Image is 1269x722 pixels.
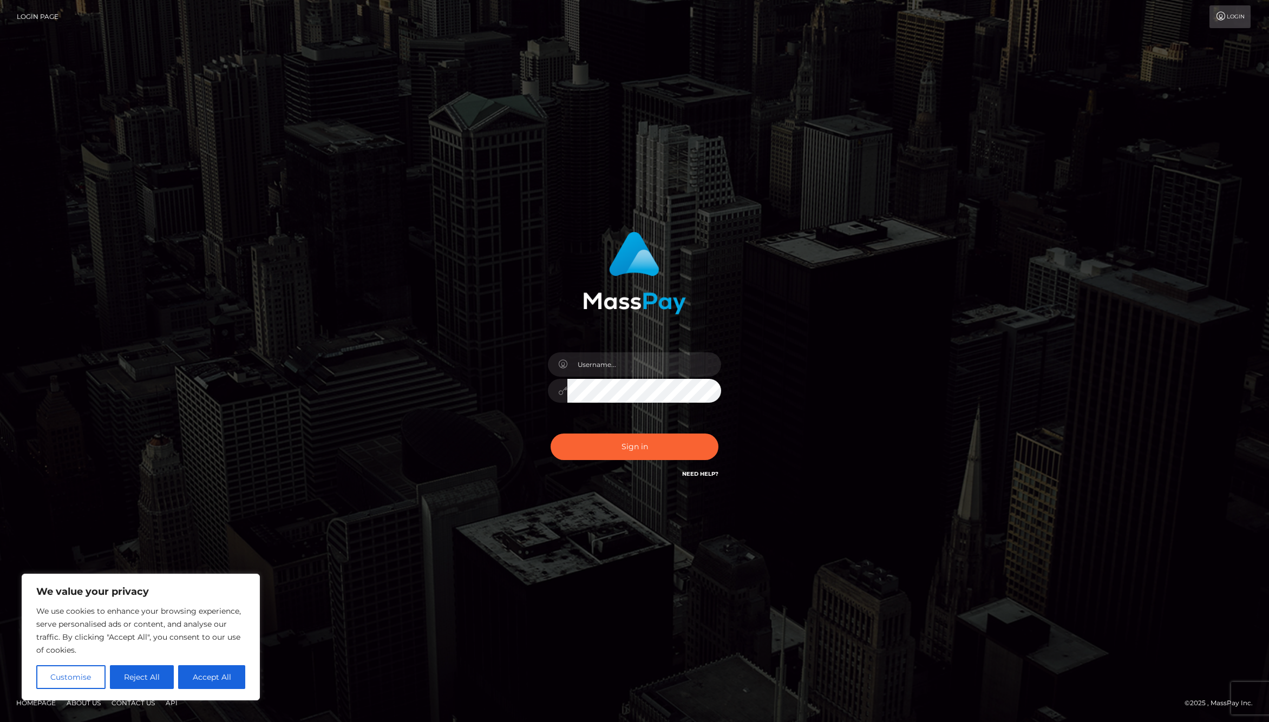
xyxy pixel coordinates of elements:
[583,232,686,314] img: MassPay Login
[1209,5,1251,28] a: Login
[36,585,245,598] p: We value your privacy
[12,694,60,711] a: Homepage
[36,605,245,657] p: We use cookies to enhance your browsing experience, serve personalised ads or content, and analys...
[17,5,58,28] a: Login Page
[161,694,182,711] a: API
[551,434,718,460] button: Sign in
[22,574,260,700] div: We value your privacy
[1185,697,1261,709] div: © 2025 , MassPay Inc.
[110,665,174,689] button: Reject All
[567,352,721,377] input: Username...
[107,694,159,711] a: Contact Us
[178,665,245,689] button: Accept All
[36,665,106,689] button: Customise
[62,694,105,711] a: About Us
[682,470,718,477] a: Need Help?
